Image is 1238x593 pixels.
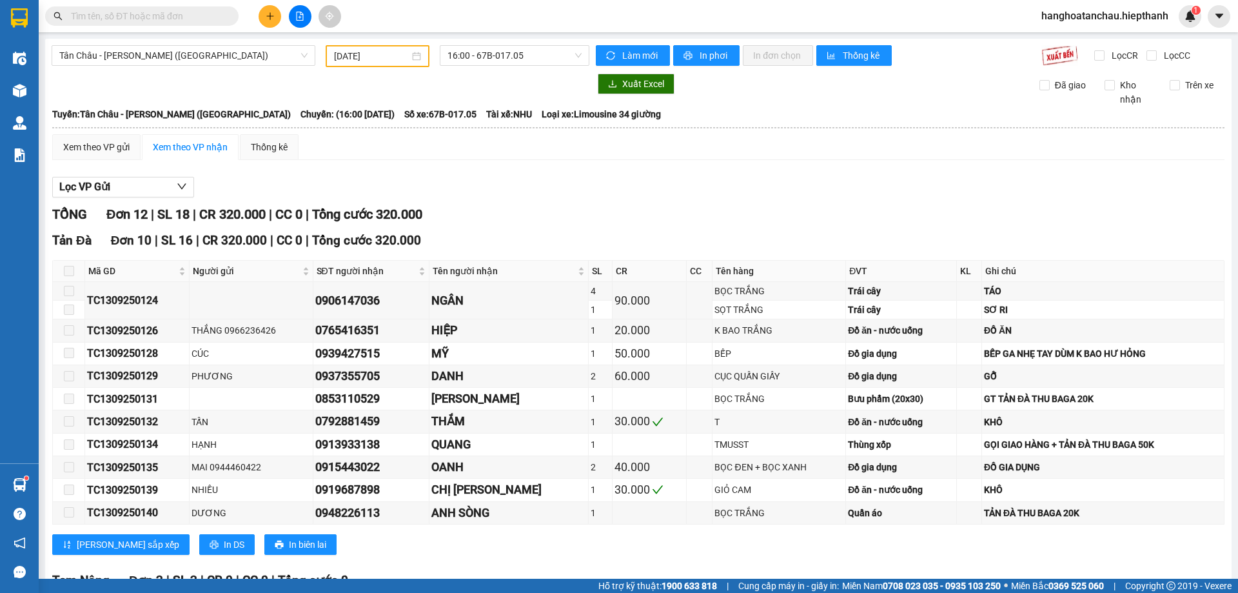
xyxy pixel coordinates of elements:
div: SƠ RI [984,303,1222,317]
th: ĐVT [846,261,957,282]
div: HẠNH [192,437,310,452]
div: ANH SÒNG [431,504,586,522]
span: Lọc VP Gửi [59,179,110,195]
span: CC 0 [275,206,302,222]
div: KHÔ [984,483,1222,497]
div: GT TẢN ĐÀ THU BAGA 20K [984,392,1222,406]
span: Kho nhận [1115,78,1160,106]
div: CỤC QUẤN GIẤY [714,369,843,383]
td: TC1309250132 [85,410,190,433]
span: Trên xe [1180,78,1219,92]
div: 30.000 [614,412,684,430]
div: 0765416351 [315,321,427,339]
div: Đồ gia dụng [848,347,954,361]
div: 90.000 [614,292,684,310]
span: CR 320.000 [199,206,266,222]
div: Đồ ăn - nước uống [848,415,954,429]
input: 13/09/2025 [334,49,409,63]
td: THẮM [429,410,589,433]
span: question-circle [14,508,26,520]
span: sync [606,51,617,61]
span: message [14,566,26,578]
span: aim [325,12,334,21]
span: file-add [295,12,304,21]
span: | [236,573,239,588]
span: Tân Châu - Hồ Chí Minh (Giường) [59,46,308,65]
span: ⚪️ [1004,583,1008,588]
button: downloadXuất Excel [598,74,674,94]
div: 0915443022 [315,458,427,476]
div: 40.000 [614,458,684,476]
span: sort-ascending [63,540,72,550]
img: logo-vxr [11,8,28,28]
span: plus [266,12,275,21]
td: 0937355705 [313,365,429,388]
span: printer [683,51,694,61]
button: printerIn DS [199,534,255,555]
span: 1 [1194,6,1198,15]
td: 0765416351 [313,319,429,342]
span: Miền Nam [842,579,1001,593]
span: In biên lai [289,538,326,552]
span: In phơi [700,48,729,63]
div: MAI 0944460422 [192,460,310,474]
img: icon-new-feature [1184,10,1196,22]
td: 0792881459 [313,410,429,433]
div: MỸ [431,345,586,363]
td: TC1309250128 [85,343,190,365]
th: KL [957,261,982,282]
button: plus [259,5,281,28]
div: 1 [591,303,610,317]
td: 0913933138 [313,434,429,456]
div: Thống kê [251,140,288,154]
div: K BAO TRẮNG [714,323,843,337]
td: NGÂN [429,282,589,319]
span: printer [275,540,284,550]
div: 50.000 [614,345,684,363]
div: TẤN [192,415,310,429]
span: CC 0 [242,573,268,588]
span: CC 0 [277,233,302,248]
td: 0919687898 [313,479,429,501]
span: | [306,233,309,248]
span: Người gửi [193,264,299,278]
button: syncLàm mới [596,45,670,66]
div: DANH [431,367,586,385]
div: 1 [591,437,610,452]
td: QUANG [429,434,589,456]
div: [PERSON_NAME] [431,390,586,408]
div: BẾP GA NHẸ TAY DÙM K BAO HƯ HỎNG [984,347,1222,361]
span: SL 2 [173,573,197,588]
div: Trái cây [848,284,954,298]
div: 0853110529 [315,390,427,408]
div: HIỆP [431,321,586,339]
img: warehouse-icon [13,84,26,97]
div: Trái cây [848,303,954,317]
td: TC1309250126 [85,319,190,342]
button: sort-ascending[PERSON_NAME] sắp xếp [52,534,190,555]
span: Chuyến: (16:00 [DATE]) [300,107,395,121]
span: In DS [224,538,244,552]
div: Xem theo VP gửi [63,140,130,154]
img: 9k= [1041,45,1078,66]
span: check [652,416,663,428]
span: Tản Đà [52,233,92,248]
td: DANH [429,365,589,388]
span: | [166,573,170,588]
span: CR 320.000 [202,233,267,248]
strong: 1900 633 818 [662,581,717,591]
div: NGÂN [431,292,586,310]
td: TC1309250131 [85,388,190,410]
span: Đơn 10 [111,233,152,248]
span: bar-chart [827,51,838,61]
th: CC [687,261,712,282]
span: Miền Bắc [1011,579,1104,593]
div: 0906147036 [315,292,427,310]
td: CHỊ HUYỀN [429,479,589,501]
div: TC1309250131 [87,391,187,407]
button: bar-chartThống kê [816,45,892,66]
td: HIỆP [429,319,589,342]
button: printerIn phơi [673,45,740,66]
th: SL [589,261,613,282]
td: 0915443022 [313,456,429,479]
